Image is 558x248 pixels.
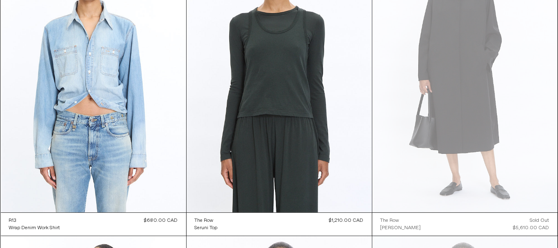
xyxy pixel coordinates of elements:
[513,225,549,231] span: $5,610.00 CAD
[195,224,218,232] a: Seruni Top
[329,217,364,224] span: $1,210.00 CAD
[9,217,17,224] div: R13
[9,224,60,232] a: Wrap Denim Work Shirt
[530,217,549,224] div: Sold out
[195,217,218,224] a: The Row
[144,217,178,224] span: $680.00 CAD
[380,217,399,224] div: The Row
[9,217,60,224] a: R13
[195,217,214,224] div: The Row
[380,217,421,224] a: The Row
[380,224,421,232] a: [PERSON_NAME]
